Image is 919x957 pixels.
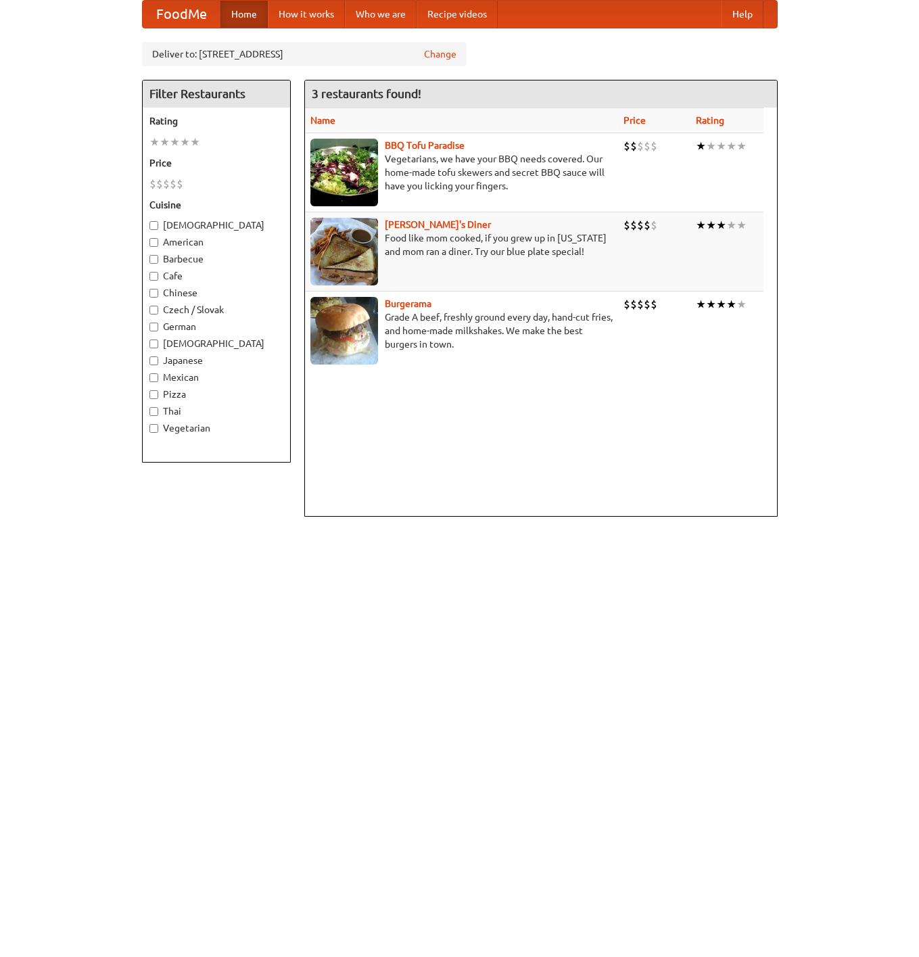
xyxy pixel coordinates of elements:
a: Price [623,115,646,126]
li: ★ [706,218,716,233]
a: Recipe videos [417,1,498,28]
h5: Rating [149,114,283,128]
input: Mexican [149,373,158,382]
li: $ [176,177,183,191]
input: [DEMOGRAPHIC_DATA] [149,340,158,348]
li: ★ [736,139,747,154]
li: $ [644,218,651,233]
li: $ [623,139,630,154]
li: $ [630,218,637,233]
a: [PERSON_NAME]'s Diner [385,219,491,230]
input: Japanese [149,356,158,365]
li: $ [644,297,651,312]
li: ★ [726,297,736,312]
li: $ [651,218,657,233]
img: sallys.jpg [310,218,378,285]
h5: Price [149,156,283,170]
li: $ [170,177,176,191]
li: $ [644,139,651,154]
img: tofuparadise.jpg [310,139,378,206]
li: ★ [180,135,190,149]
li: ★ [736,297,747,312]
input: Vegetarian [149,424,158,433]
li: ★ [726,218,736,233]
input: German [149,323,158,331]
a: BBQ Tofu Paradise [385,140,465,151]
li: ★ [190,135,200,149]
a: Burgerama [385,298,431,309]
li: ★ [696,139,706,154]
a: Help [722,1,763,28]
li: ★ [696,218,706,233]
label: [DEMOGRAPHIC_DATA] [149,337,283,350]
li: ★ [736,218,747,233]
label: Japanese [149,354,283,367]
li: $ [163,177,170,191]
input: Pizza [149,390,158,399]
p: Vegetarians, we have your BBQ needs covered. Our home-made tofu skewers and secret BBQ sauce will... [310,152,613,193]
ng-pluralize: 3 restaurants found! [312,87,421,100]
li: $ [630,297,637,312]
img: burgerama.jpg [310,297,378,365]
p: Food like mom cooked, if you grew up in [US_STATE] and mom ran a diner. Try our blue plate special! [310,231,613,258]
li: $ [630,139,637,154]
li: $ [637,218,644,233]
label: Barbecue [149,252,283,266]
a: Name [310,115,335,126]
li: $ [623,218,630,233]
a: Who we are [345,1,417,28]
li: ★ [716,297,726,312]
input: Barbecue [149,255,158,264]
h4: Filter Restaurants [143,80,290,108]
li: ★ [160,135,170,149]
p: Grade A beef, freshly ground every day, hand-cut fries, and home-made milkshakes. We make the bes... [310,310,613,351]
li: ★ [716,139,726,154]
a: FoodMe [143,1,220,28]
a: Rating [696,115,724,126]
a: Home [220,1,268,28]
input: [DEMOGRAPHIC_DATA] [149,221,158,230]
label: Cafe [149,269,283,283]
label: Vegetarian [149,421,283,435]
li: ★ [170,135,180,149]
label: Thai [149,404,283,418]
div: Deliver to: [STREET_ADDRESS] [142,42,467,66]
li: $ [156,177,163,191]
input: Czech / Slovak [149,306,158,314]
li: $ [149,177,156,191]
input: Chinese [149,289,158,298]
a: Change [424,47,456,61]
label: American [149,235,283,249]
li: $ [623,297,630,312]
li: $ [651,139,657,154]
h5: Cuisine [149,198,283,212]
label: Chinese [149,286,283,300]
li: $ [637,139,644,154]
label: [DEMOGRAPHIC_DATA] [149,218,283,232]
li: ★ [696,297,706,312]
li: ★ [716,218,726,233]
li: $ [637,297,644,312]
input: Cafe [149,272,158,281]
input: American [149,238,158,247]
input: Thai [149,407,158,416]
a: How it works [268,1,345,28]
label: German [149,320,283,333]
li: ★ [706,297,716,312]
li: $ [651,297,657,312]
li: ★ [706,139,716,154]
label: Mexican [149,371,283,384]
li: ★ [726,139,736,154]
li: ★ [149,135,160,149]
label: Czech / Slovak [149,303,283,317]
label: Pizza [149,388,283,401]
